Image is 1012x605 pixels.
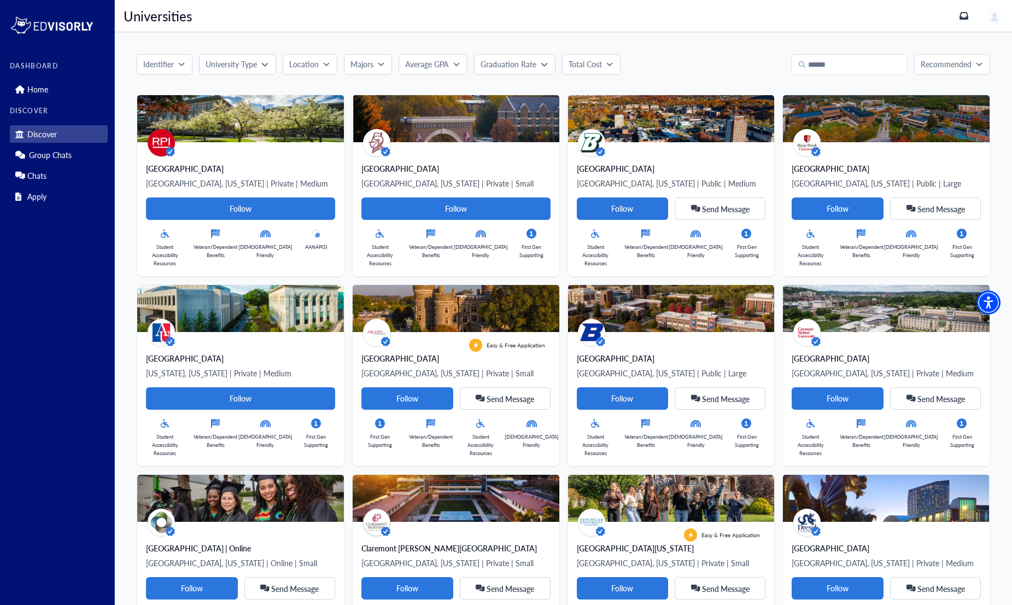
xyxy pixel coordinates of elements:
a: avatar [GEOGRAPHIC_DATA][GEOGRAPHIC_DATA], [US_STATE] | Public | LargeFollowSend MessageStudent A... [568,285,775,466]
span: Send Message [917,395,965,402]
div: Discover [10,125,108,143]
div: Easy & Free Application [684,528,760,542]
p: [DEMOGRAPHIC_DATA] Friendly [884,433,938,449]
p: Universities [124,10,192,22]
span: Send Message [702,395,750,402]
p: First Gen Supporting [943,243,981,259]
button: Identifier [137,54,192,75]
span: Send Message [487,585,534,592]
a: avatar [GEOGRAPHIC_DATA][GEOGRAPHIC_DATA], [US_STATE] | Private | MediumFollowSend MessageStudent... [783,285,990,466]
p: [GEOGRAPHIC_DATA], [US_STATE] | Online | Small [146,556,335,569]
p: [DEMOGRAPHIC_DATA] Friendly [669,433,723,449]
div: [GEOGRAPHIC_DATA] [146,353,335,364]
p: Apply [27,192,46,201]
button: Send Message [675,577,765,600]
span: Send Message [702,585,750,592]
button: Follow [361,197,551,220]
p: Veteran/Dependent Benefits [840,433,884,449]
button: Location [283,54,337,75]
button: Send Message [460,387,551,410]
img: Main%20Banner.png [353,95,559,142]
div: Apply [10,188,108,205]
button: Follow [146,577,238,600]
p: AANAPISI [305,243,327,251]
div: [GEOGRAPHIC_DATA] [361,163,551,174]
p: Veteran/Dependent Benefits [409,433,453,449]
p: [DEMOGRAPHIC_DATA] Friendly [884,243,938,259]
p: Chats [27,171,46,181]
p: First Gen Supporting [728,433,765,449]
button: Follow [146,387,335,410]
a: avatar [GEOGRAPHIC_DATA][GEOGRAPHIC_DATA], [US_STATE] | Private | SmallFollowStudent Accessibilit... [353,95,559,276]
div: Accessibility Menu [976,290,1001,315]
button: Send Message [675,197,765,220]
p: [GEOGRAPHIC_DATA], [US_STATE] | Private | Small [577,556,766,569]
img: avatar [363,509,390,536]
button: Send Message [890,197,981,220]
p: [DEMOGRAPHIC_DATA] Friendly [238,243,293,259]
img: avatar [148,319,175,346]
a: avatar [GEOGRAPHIC_DATA][US_STATE], [US_STATE] | Private | MediumFollowStudent Accessibility Reso... [137,285,344,466]
img: avatar [793,509,821,536]
button: Follow [792,577,884,600]
button: Total Cost [562,54,621,75]
p: First Gen Supporting [297,433,335,449]
div: [GEOGRAPHIC_DATA] [361,353,551,364]
button: Follow [361,577,453,600]
span: Send Message [702,206,750,212]
a: avatar apply-labelEasy & Free Application[GEOGRAPHIC_DATA][GEOGRAPHIC_DATA], [US_STATE] | Private... [353,285,559,466]
label: DASHBOARD [10,62,108,70]
p: Student Accessibility Resources [462,433,500,457]
div: [GEOGRAPHIC_DATA][US_STATE] [577,543,766,554]
button: Recommended [914,54,990,75]
div: [GEOGRAPHIC_DATA] [577,163,766,174]
img: apply-label [684,528,697,542]
div: [GEOGRAPHIC_DATA] | Online [146,543,335,554]
img: New%20Banner%20Image.png [568,475,775,522]
button: Follow [577,197,669,220]
button: Follow [146,197,335,220]
button: Average GPA [399,54,467,75]
button: Graduation Rate [474,54,555,75]
button: Majors [344,54,392,75]
img: avatar [363,319,390,346]
p: Student Accessibility Resources [146,433,184,457]
p: [US_STATE], [US_STATE] | Private | Medium [146,367,335,380]
p: Student Accessibility Resources [146,243,184,267]
img: avatar [363,129,390,156]
p: Veteran/Dependent Benefits [624,433,668,449]
div: [GEOGRAPHIC_DATA] [577,353,766,364]
div: Home [10,80,108,98]
p: [DEMOGRAPHIC_DATA] Friendly [454,243,508,259]
img: Profile%20Banner.png [137,475,344,522]
p: [GEOGRAPHIC_DATA], [US_STATE] | Private | Medium [792,556,981,569]
p: [DEMOGRAPHIC_DATA] Friendly [669,243,723,259]
p: [GEOGRAPHIC_DATA], [US_STATE] | Public | Large [792,177,981,190]
button: Follow [792,197,884,220]
button: Follow [792,387,884,410]
p: First Gen Supporting [513,243,551,259]
img: Main%20Banner.png [137,95,344,142]
button: Send Message [460,577,551,600]
button: Send Message [890,577,981,600]
button: Follow [361,387,453,410]
img: boise-state-university-background.jpg [568,285,775,332]
button: Send Message [244,577,335,600]
p: [GEOGRAPHIC_DATA], [US_STATE] | Private | Small [361,556,551,569]
p: Average GPA [405,59,449,70]
p: Student Accessibility Resources [577,243,615,267]
div: Claremont [PERSON_NAME][GEOGRAPHIC_DATA] [361,543,551,554]
img: stony-brook-university-background.jpg [783,95,990,142]
p: First Gen Supporting [943,433,981,449]
button: Send Message [890,387,981,410]
p: Total Cost [569,59,602,70]
div: Easy & Free Application [469,339,545,352]
a: avatar [GEOGRAPHIC_DATA][GEOGRAPHIC_DATA], [US_STATE] | Public | LargeFollowSend MessageStudent A... [783,95,990,276]
p: [GEOGRAPHIC_DATA], [US_STATE] | Private | Small [361,367,551,380]
p: [GEOGRAPHIC_DATA], [US_STATE] | Private | Medium [792,367,981,380]
p: Student Accessibility Resources [577,433,615,457]
p: Graduation Rate [481,59,536,70]
img: campus%20%281%29.jpg [783,285,990,332]
p: Student Accessibility Resources [792,433,829,457]
img: avatar [578,319,605,346]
